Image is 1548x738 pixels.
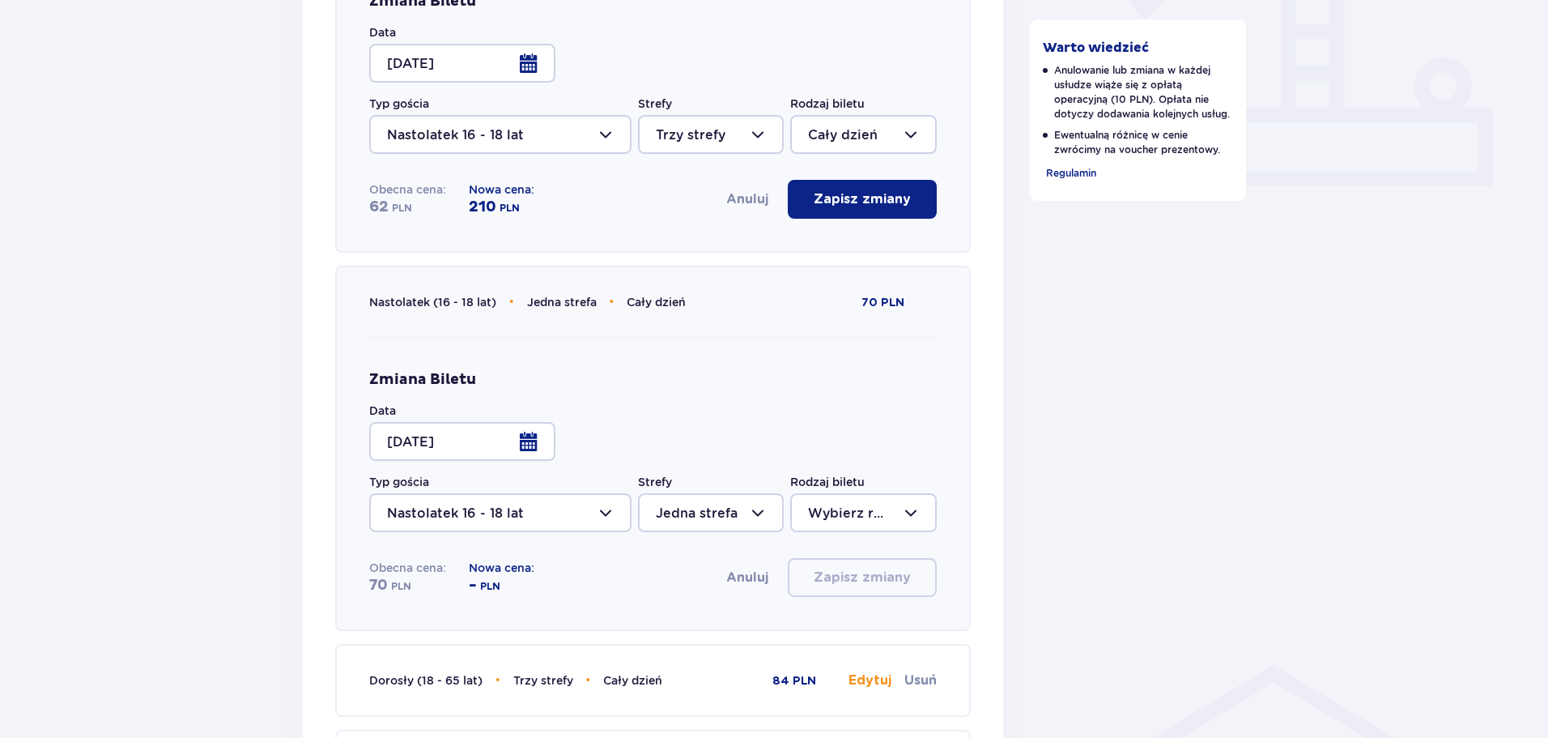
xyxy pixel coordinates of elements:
[848,672,891,689] button: Edytuj
[469,560,534,576] p: Nowa cena:
[788,180,937,219] button: Zapisz zmiany
[469,576,477,595] span: -
[904,672,937,689] button: Usuń
[1043,128,1234,157] p: Ewentualną różnicę w cenie zwrócimy na voucher prezentowy.
[627,296,686,309] span: Cały dzień
[726,190,768,208] button: Anuluj
[638,96,672,112] label: Strefy
[513,674,573,687] span: Trzy strefy
[369,181,446,198] p: Obecna cena:
[814,190,911,208] p: Zapisz zmiany
[500,201,520,215] span: PLN
[369,576,388,595] span: 70
[1043,63,1234,122] p: Anulowanie lub zmiana w każdej usłudze wiąże się z opłatą operacyjną (10 PLN). Opłata nie dotyczy...
[638,474,672,490] label: Strefy
[790,474,865,490] label: Rodzaj biletu
[726,569,768,587] button: Anuluj
[391,579,411,594] span: PLN
[369,474,429,490] label: Typ gościa
[369,198,389,217] span: 62
[1046,167,1096,179] span: Regulamin
[790,96,865,112] label: Rodzaj biletu
[1043,39,1149,57] p: Warto wiedzieć
[509,294,514,310] span: •
[814,569,911,587] p: Zapisz zmiany
[861,295,904,311] p: 70 PLN
[610,294,615,310] span: •
[392,201,412,215] span: PLN
[469,198,496,217] span: 210
[495,672,500,689] span: •
[788,558,937,597] button: Zapisz zmiany
[1043,164,1096,181] a: Regulamin
[369,403,396,419] label: Data
[369,24,396,41] label: Data
[369,370,476,390] h4: Zmiana Biletu
[772,673,816,689] p: 84 PLN
[527,296,597,309] span: Jedna strefa
[480,579,500,594] span: PLN
[469,181,534,198] p: Nowa cena:
[586,672,591,689] span: •
[369,96,429,112] label: Typ gościa
[369,560,446,576] p: Obecna cena:
[369,674,483,687] span: Dorosły (18 - 65 lat)
[603,674,662,687] span: Cały dzień
[369,296,496,309] span: Nastolatek (16 - 18 lat)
